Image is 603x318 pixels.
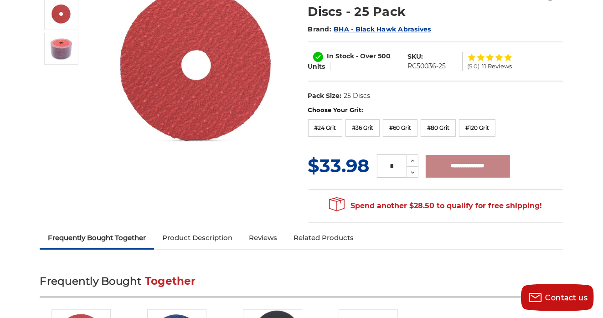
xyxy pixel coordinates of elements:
span: Spend another $28.50 to qualify for free shipping! [329,201,542,210]
span: In Stock [327,52,355,60]
a: Related Products [285,228,362,248]
img: 5" x 7/8" Ceramic Resin Fibre Disc [50,3,72,26]
span: 500 [378,52,391,60]
dt: Pack Size: [308,91,342,101]
span: Contact us [546,293,588,302]
span: 11 Reviews [482,63,512,69]
a: Frequently Bought Together [40,228,154,248]
span: $33.98 [308,154,370,177]
span: Units [308,62,325,71]
a: BHA - Black Hawk Abrasives [334,25,431,33]
span: - Over [356,52,376,60]
span: Frequently Bought [40,275,141,287]
dt: SKU: [408,52,423,62]
button: Contact us [521,284,594,311]
span: Together [145,275,196,287]
span: (5.0) [467,63,479,69]
img: 5 inch ceramic resin fiber discs [50,37,72,60]
a: Reviews [241,228,285,248]
label: Choose Your Grit: [308,106,563,115]
span: Brand: [308,25,332,33]
a: Product Description [154,228,241,248]
dd: RC50036-25 [408,62,446,71]
dd: 25 Discs [344,91,370,101]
